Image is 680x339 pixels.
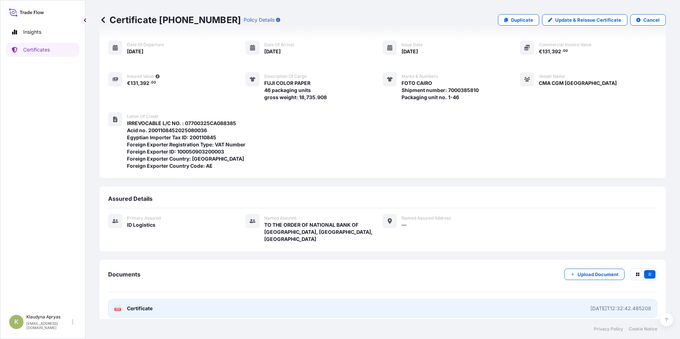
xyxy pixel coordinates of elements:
[26,321,70,330] p: [EMAIL_ADDRESS][DOMAIN_NAME]
[578,271,618,278] p: Upload Document
[264,42,294,48] span: Date of arrival
[108,271,140,278] span: Documents
[539,49,542,54] span: €
[539,74,565,79] span: Vessel Name
[127,305,153,312] span: Certificate
[498,14,539,26] a: Duplicate
[138,81,140,86] span: ,
[629,326,657,332] a: Cookie Notice
[26,314,70,320] p: Klaudyna Apryas
[127,48,143,55] span: [DATE]
[562,50,563,52] span: .
[555,16,621,23] p: Update & Reissue Certificate
[150,81,151,84] span: .
[511,16,533,23] p: Duplicate
[108,195,153,202] span: Assured Details
[630,14,666,26] button: Cancel
[108,299,657,318] a: PDFCertificate[DATE]T12:32:42.485208
[643,16,660,23] p: Cancel
[542,49,550,54] span: 131
[116,308,120,311] text: PDF
[23,28,41,36] p: Insights
[140,81,149,86] span: 392
[402,42,423,48] span: Issue Date
[542,14,627,26] a: Update & Reissue Certificate
[590,305,651,312] div: [DATE]T12:32:42.485208
[402,80,479,101] span: FOTO CAIRO Shipment number: 7000385810 Packaging unit no. 1-46
[402,74,438,79] span: Marks & Numbers
[539,80,617,87] span: CMA CGM [GEOGRAPHIC_DATA]
[402,221,407,228] span: —
[264,221,383,243] span: TO THE ORDER OF NATIONAL BANK OF [GEOGRAPHIC_DATA], [GEOGRAPHIC_DATA], [GEOGRAPHIC_DATA]
[127,74,154,79] span: Insured Value
[14,318,18,325] span: K
[264,215,296,221] span: Named Assured
[264,80,327,101] span: FUJI COLOR PAPER 46 packaging units gross weight: 18,735.908
[127,114,158,119] span: Letter of Credit
[23,46,50,53] p: Certificates
[127,42,164,48] span: Date of departure
[539,42,591,48] span: Commercial Invoice Value
[6,43,79,57] a: Certificates
[127,120,245,169] span: IRREVOCABLE L/C NO. : 07700325CA088385 Acid no. 2001108452025080036 Egyptian Importer Tax ID: 200...
[264,74,307,79] span: Description of cargo
[127,81,131,86] span: €
[550,49,552,54] span: ,
[564,269,625,280] button: Upload Document
[563,50,568,52] span: 00
[552,49,561,54] span: 392
[594,326,623,332] a: Privacy Policy
[402,48,418,55] span: [DATE]
[131,81,138,86] span: 131
[244,16,275,23] p: Policy Details
[151,81,156,84] span: 00
[6,25,79,39] a: Insights
[264,48,281,55] span: [DATE]
[127,215,161,221] span: Primary assured
[402,215,451,221] span: Named Assured Address
[100,14,241,26] p: Certificate [PHONE_NUMBER]
[127,221,155,228] span: ID Logistics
